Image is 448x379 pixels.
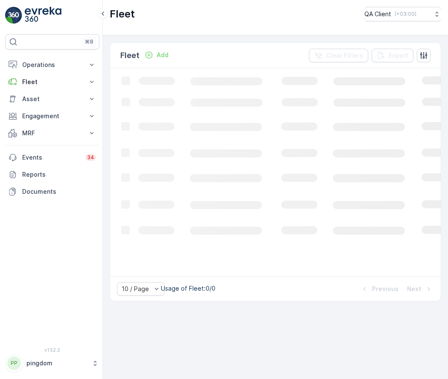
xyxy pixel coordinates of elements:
[5,183,99,200] a: Documents
[364,10,391,18] p: QA Client
[22,78,82,86] p: Fleet
[22,61,82,69] p: Operations
[5,347,99,353] span: v 1.52.2
[364,7,441,21] button: QA Client(+03:00)
[359,284,399,294] button: Previous
[372,49,413,62] button: Export
[5,90,99,108] button: Asset
[22,95,82,103] p: Asset
[7,356,21,370] div: PP
[406,284,434,294] button: Next
[26,359,87,367] p: pingdom
[22,187,96,196] p: Documents
[85,38,93,45] p: ⌘B
[161,284,215,293] p: Usage of Fleet : 0/0
[5,125,99,142] button: MRF
[395,11,416,17] p: ( +03:00 )
[5,108,99,125] button: Engagement
[407,285,421,293] p: Next
[5,166,99,183] a: Reports
[5,149,99,166] a: Events34
[22,170,96,179] p: Reports
[309,49,368,62] button: Clear Filters
[372,285,399,293] p: Previous
[5,354,99,372] button: PPpingdom
[5,56,99,73] button: Operations
[157,51,169,59] p: Add
[5,73,99,90] button: Fleet
[87,154,94,161] p: 34
[5,7,22,24] img: logo
[141,50,172,60] button: Add
[326,51,363,60] p: Clear Filters
[22,129,82,137] p: MRF
[22,112,82,120] p: Engagement
[22,153,80,162] p: Events
[120,50,140,61] p: Fleet
[389,51,408,60] p: Export
[25,7,61,24] img: logo_light-DOdMpM7g.png
[110,7,135,21] p: Fleet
